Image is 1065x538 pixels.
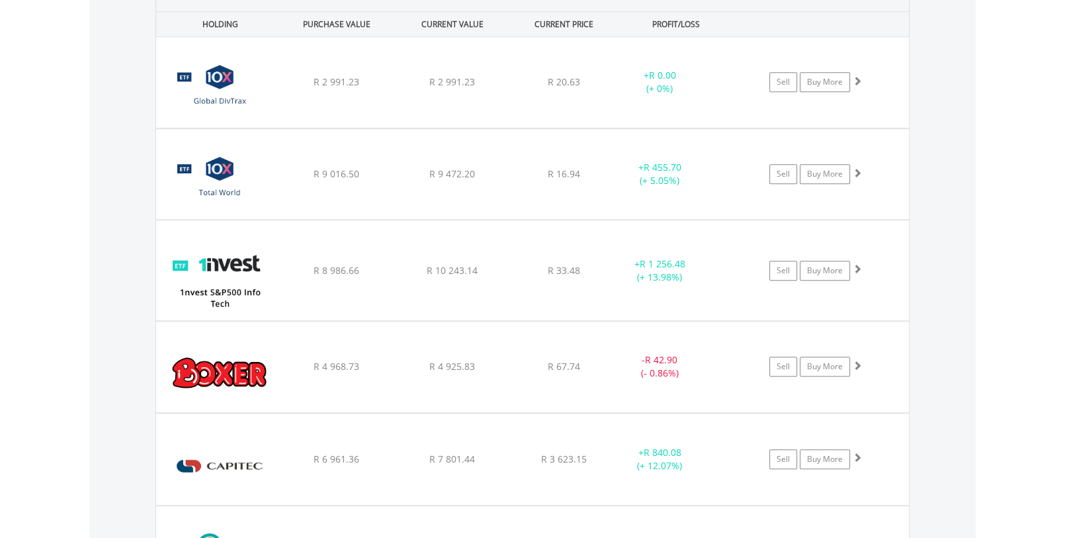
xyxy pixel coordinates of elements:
span: R 1 256.48 [640,257,685,270]
img: EQU.ZA.GLODIV.png [163,54,277,124]
div: PROFIT/LOSS [619,12,732,36]
div: CURRENT VALUE [396,12,509,36]
div: + (+ 0%) [610,69,710,95]
img: EQU.ZA.CPI.png [163,430,277,502]
span: R 33.48 [548,264,580,277]
a: Sell [769,261,797,281]
span: R 4 968.73 [313,360,359,373]
span: R 455.70 [644,161,681,173]
img: EQU.ZA.ETF5IT.png [163,237,277,316]
span: R 16.94 [548,167,580,180]
img: EQU.ZA.GLOBAL.png [163,146,277,216]
span: R 2 991.23 [429,75,475,88]
div: CURRENT PRICE [511,12,617,36]
div: + (+ 13.98%) [610,257,710,284]
a: Buy More [800,357,850,377]
a: Sell [769,357,797,377]
span: R 42.90 [645,353,677,366]
a: Sell [769,164,797,184]
span: R 3 623.15 [541,453,587,465]
span: R 840.08 [644,446,681,459]
a: Buy More [800,164,850,184]
div: PURCHASE VALUE [280,12,393,36]
a: Sell [769,449,797,469]
div: + (+ 5.05%) [610,161,710,187]
span: R 0.00 [649,69,676,81]
span: R 20.63 [548,75,580,88]
span: R 9 472.20 [429,167,475,180]
span: R 6 961.36 [313,453,359,465]
span: R 7 801.44 [429,453,475,465]
div: HOLDING [157,12,277,36]
span: R 2 991.23 [313,75,359,88]
a: Buy More [800,449,850,469]
span: R 67.74 [548,360,580,373]
span: R 10 243.14 [427,264,478,277]
a: Sell [769,72,797,92]
img: EQU.ZA.BOX.png [163,338,277,409]
div: - (- 0.86%) [610,353,710,380]
span: R 8 986.66 [313,264,359,277]
span: R 4 925.83 [429,360,475,373]
a: Buy More [800,72,850,92]
a: Buy More [800,261,850,281]
span: R 9 016.50 [313,167,359,180]
div: + (+ 12.07%) [610,446,710,472]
